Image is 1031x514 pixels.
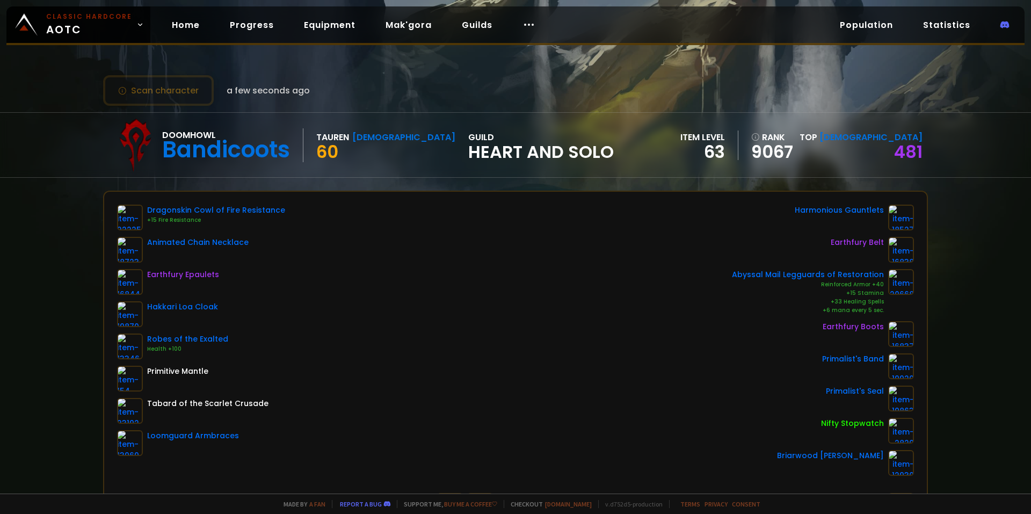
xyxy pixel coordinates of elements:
[888,418,914,444] img: item-2820
[894,140,923,164] a: 481
[377,14,440,36] a: Mak'gora
[227,84,310,97] span: a few seconds ago
[888,386,914,411] img: item-19863
[598,500,663,508] span: v. d752d5 - production
[732,269,884,280] div: Abyssal Mail Legguards of Restoration
[888,450,914,476] img: item-12930
[444,500,497,508] a: Buy me a coffee
[777,450,884,461] div: Briarwood [PERSON_NAME]
[147,345,228,353] div: Health +100
[751,144,793,160] a: 9067
[914,14,979,36] a: Statistics
[751,131,793,144] div: rank
[680,500,700,508] a: Terms
[732,306,884,315] div: +6 mana every 5 sec.
[163,14,208,36] a: Home
[732,289,884,298] div: +15 Stamina
[732,298,884,306] div: +33 Healing Spells
[147,301,218,313] div: Hakkari Loa Cloak
[888,269,914,295] img: item-20668
[117,237,143,263] img: item-18723
[147,205,285,216] div: Dragonskin Cowl of Fire Resistance
[888,321,914,347] img: item-16837
[316,131,349,144] div: Tauren
[117,398,143,424] img: item-23192
[800,131,923,144] div: Top
[316,140,338,164] span: 60
[46,12,132,21] small: Classic Hardcore
[117,205,143,230] img: item-22225
[147,430,239,441] div: Loomguard Armbraces
[732,280,884,289] div: Reinforced Armor +40
[705,500,728,508] a: Privacy
[819,131,923,143] span: [DEMOGRAPHIC_DATA]
[309,500,325,508] a: a fan
[147,366,208,377] div: Primitive Mantle
[46,12,132,38] span: AOTC
[821,418,884,429] div: Nifty Stopwatch
[831,14,902,36] a: Population
[397,500,497,508] span: Support me,
[888,353,914,379] img: item-19920
[103,75,214,106] button: Scan character
[732,500,760,508] a: Consent
[823,321,884,332] div: Earthfury Boots
[147,269,219,280] div: Earthfury Epaulets
[822,353,884,365] div: Primalist's Band
[117,334,143,359] img: item-13346
[352,131,455,144] div: [DEMOGRAPHIC_DATA]
[277,500,325,508] span: Made by
[147,398,268,409] div: Tabard of the Scarlet Crusade
[680,131,725,144] div: item level
[162,128,290,142] div: Doomhowl
[295,14,364,36] a: Equipment
[468,144,614,160] span: Heart and Solo
[504,500,592,508] span: Checkout
[545,500,592,508] a: [DOMAIN_NAME]
[117,366,143,392] img: item-154
[117,301,143,327] img: item-19870
[888,237,914,263] img: item-16838
[340,500,382,508] a: Report a bug
[147,237,249,248] div: Animated Chain Necklace
[147,216,285,225] div: +15 Fire Resistance
[453,14,501,36] a: Guilds
[831,237,884,248] div: Earthfury Belt
[117,269,143,295] img: item-16844
[680,144,725,160] div: 63
[117,430,143,456] img: item-13969
[826,386,884,397] div: Primalist's Seal
[468,131,614,160] div: guild
[147,334,228,345] div: Robes of the Exalted
[888,205,914,230] img: item-18527
[795,205,884,216] div: Harmonious Gauntlets
[162,142,290,158] div: Bandicoots
[6,6,150,43] a: Classic HardcoreAOTC
[221,14,282,36] a: Progress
